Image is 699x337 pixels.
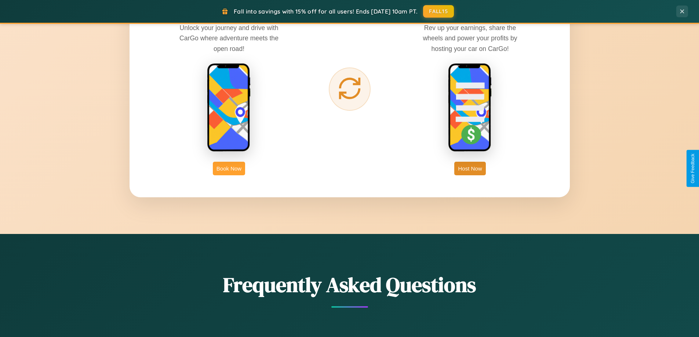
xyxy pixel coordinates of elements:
div: Give Feedback [690,154,695,183]
button: FALL15 [423,5,454,18]
h2: Frequently Asked Questions [130,271,570,299]
p: Rev up your earnings, share the wheels and power your profits by hosting your car on CarGo! [415,23,525,54]
p: Unlock your journey and drive with CarGo where adventure meets the open road! [174,23,284,54]
img: host phone [448,63,492,153]
button: Host Now [454,162,485,175]
span: Fall into savings with 15% off for all users! Ends [DATE] 10am PT. [234,8,418,15]
button: Book Now [213,162,245,175]
img: rent phone [207,63,251,153]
